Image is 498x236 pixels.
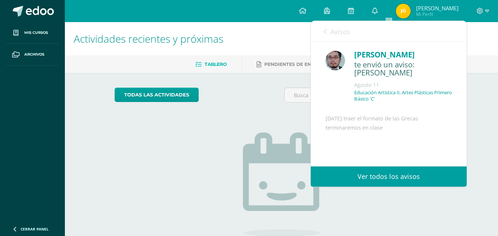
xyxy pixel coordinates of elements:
span: avisos sin leer [407,27,454,35]
span: Tablero [205,61,227,67]
span: Actividades recientes y próximas [74,32,223,46]
a: Mis cursos [6,22,59,44]
span: Mi Perfil [416,11,459,17]
input: Busca una actividad próxima aquí... [285,88,448,102]
img: 5fac68162d5e1b6fbd390a6ac50e103d.png [325,51,345,70]
a: Pendientes de entrega [257,59,327,70]
a: todas las Actividades [115,88,199,102]
img: 44b7314937dcab5c0bab56c489fb6ff9.png [396,4,411,18]
span: [PERSON_NAME] [416,4,459,12]
a: Tablero [195,59,227,70]
div: Agosto 11 [354,81,452,89]
div: [DATE] traer el formato de las Grecas terminaremos en clase [325,114,452,186]
span: Archivos [24,52,44,57]
span: Mis cursos [24,30,48,36]
span: Avisos [330,27,350,36]
p: Educación Artística II, Artes Plásticas Primero Básico 'C' [354,89,452,102]
a: Ver todos los avisos [311,166,467,187]
a: Archivos [6,44,59,66]
div: te envió un aviso: Aviso [354,60,452,78]
div: [PERSON_NAME] [354,49,452,60]
span: Pendientes de entrega [264,61,327,67]
span: 478 [407,27,417,35]
span: Cerrar panel [21,226,49,232]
